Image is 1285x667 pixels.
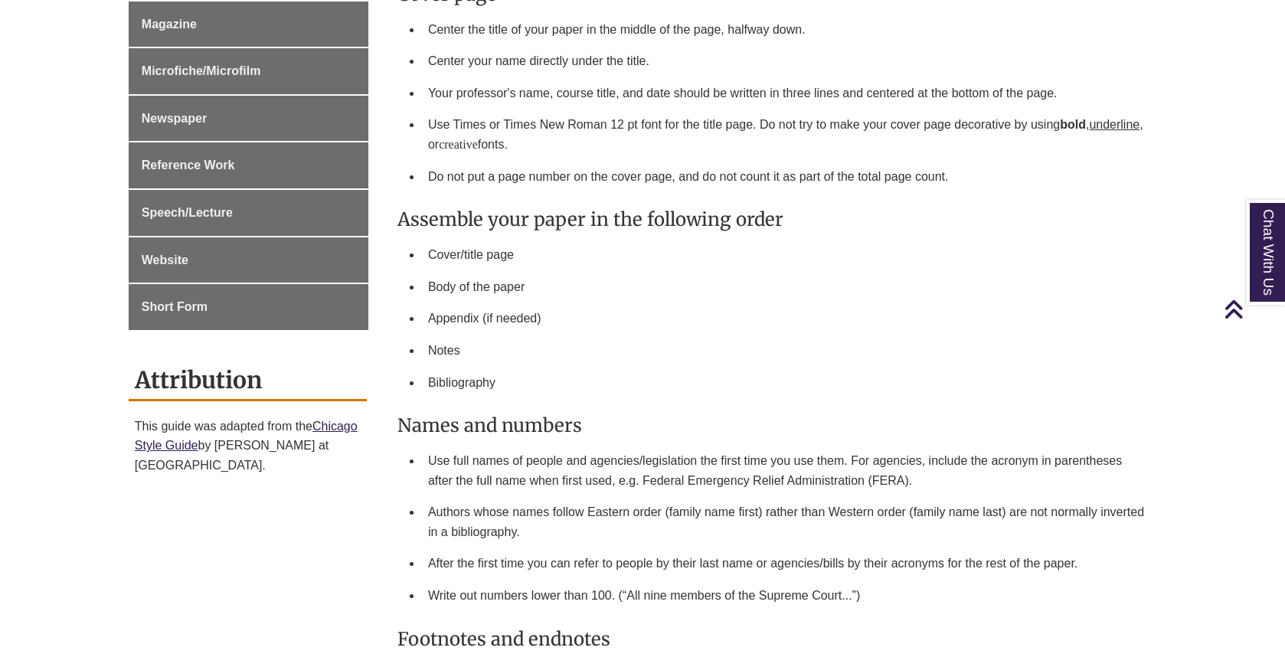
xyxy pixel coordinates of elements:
a: Website [129,237,368,283]
li: Cover/title page [422,239,1150,271]
li: Use Times or Times New Roman 12 pt font for the title page. Do not try to make your cover page de... [422,109,1150,160]
span: Speech/Lecture [142,206,233,219]
li: Center the title of your paper in the middle of the page, halfway down. [422,14,1150,46]
li: Do not put a page number on the cover page, and do not count it as part of the total page count. [422,161,1150,193]
li: Body of the paper [422,271,1150,303]
a: Microfiche/Microfilm [129,48,368,94]
span: Newspaper [142,112,207,125]
span: creative [439,138,478,151]
p: This guide was adapted from the by [PERSON_NAME] at [GEOGRAPHIC_DATA]. [135,417,361,476]
span: Short Form [142,300,208,313]
li: Notes [422,335,1150,367]
a: Reference Work [129,142,368,188]
li: Use full names of people and agencies/legislation the first time you use them. For agencies, incl... [422,445,1150,496]
a: Back to Top [1224,299,1281,319]
a: Magazine [129,2,368,47]
li: Appendix (if needed) [422,302,1150,335]
span: Microfiche/Microfilm [142,64,261,77]
h3: Names and numbers [397,414,1150,437]
span: Magazine [142,18,197,31]
h3: Assemble your paper in the following order [397,208,1150,231]
li: Center your name directly under the title. [422,45,1150,77]
h3: Footnotes and endnotes [397,627,1150,651]
span: Reference Work [142,159,235,172]
h2: Attribution [129,361,367,401]
li: Bibliography [422,367,1150,399]
a: Speech/Lecture [129,190,368,236]
span: Website [142,253,188,266]
li: After the first time you can refer to people by their last name or agencies/bills by their acrony... [422,548,1150,580]
li: Your professor's name, course title, and date should be written in three lines and centered at th... [422,77,1150,110]
li: Authors whose names follow Eastern order (family name first) rather than Western order (family na... [422,496,1150,548]
a: Chicago Style Guide [135,420,358,453]
strong: bold [1060,118,1086,131]
a: Newspaper [129,96,368,142]
li: Write out numbers lower than 100. (“All nine members of the Supreme Court...”) [422,580,1150,612]
span: underline [1089,118,1139,131]
a: Short Form [129,284,368,330]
